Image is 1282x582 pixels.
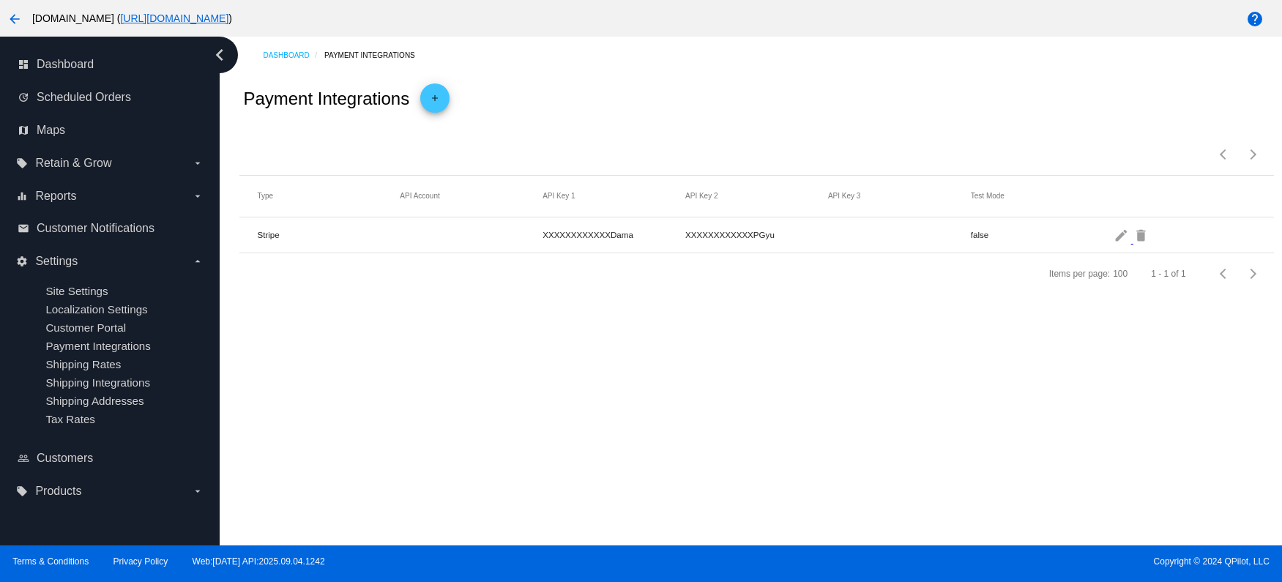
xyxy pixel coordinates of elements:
[45,358,121,370] a: Shipping Rates
[37,58,94,71] span: Dashboard
[1151,269,1185,279] div: 1 - 1 of 1
[18,223,29,234] i: email
[18,124,29,136] i: map
[45,395,144,407] a: Shipping Addresses
[18,59,29,70] i: dashboard
[45,413,95,425] a: Tax Rates
[120,12,228,24] a: [URL][DOMAIN_NAME]
[37,91,131,104] span: Scheduled Orders
[1246,10,1264,28] mat-icon: help
[18,119,204,142] a: map Maps
[426,93,444,111] mat-icon: add
[543,226,685,243] mat-cell: XXXXXXXXXXXXDama
[18,92,29,103] i: update
[243,89,409,109] h2: Payment Integrations
[35,190,76,203] span: Reports
[113,556,168,567] a: Privacy Policy
[45,376,150,389] a: Shipping Integrations
[16,157,28,169] i: local_offer
[6,10,23,28] mat-icon: arrow_back
[192,157,204,169] i: arrow_drop_down
[37,222,154,235] span: Customer Notifications
[263,44,324,67] a: Dashboard
[685,192,828,200] mat-header-cell: API Key 2
[1239,259,1268,288] button: Next page
[1049,269,1110,279] div: Items per page:
[324,44,428,67] a: Payment Integrations
[18,217,204,240] a: email Customer Notifications
[1113,269,1128,279] div: 100
[257,192,400,200] mat-header-cell: Type
[18,447,204,470] a: people_outline Customers
[45,285,108,297] a: Site Settings
[37,452,93,465] span: Customers
[45,303,147,316] a: Localization Settings
[193,556,325,567] a: Web:[DATE] API:2025.09.04.1242
[208,43,231,67] i: chevron_left
[971,226,1114,243] mat-cell: false
[37,124,65,137] span: Maps
[192,255,204,267] i: arrow_drop_down
[18,452,29,464] i: people_outline
[18,86,204,109] a: update Scheduled Orders
[1239,140,1268,169] button: Next page
[543,192,685,200] mat-header-cell: API Key 1
[16,485,28,497] i: local_offer
[971,192,1114,200] mat-header-cell: Test Mode
[1133,223,1151,246] mat-icon: delete
[400,192,543,200] mat-header-cell: API Account
[16,190,28,202] i: equalizer
[35,485,81,498] span: Products
[35,157,111,170] span: Retain & Grow
[32,12,232,24] span: [DOMAIN_NAME] ( )
[18,53,204,76] a: dashboard Dashboard
[192,190,204,202] i: arrow_drop_down
[1114,223,1131,246] mat-icon: edit
[685,226,828,243] mat-cell: XXXXXXXXXXXXPGyu
[257,226,400,243] mat-cell: Stripe
[192,485,204,497] i: arrow_drop_down
[45,321,126,334] a: Customer Portal
[1210,259,1239,288] button: Previous page
[12,556,89,567] a: Terms & Conditions
[16,255,28,267] i: settings
[828,192,971,200] mat-header-cell: API Key 3
[35,255,78,268] span: Settings
[45,340,151,352] a: Payment Integrations
[654,556,1270,567] span: Copyright © 2024 QPilot, LLC
[1210,140,1239,169] button: Previous page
